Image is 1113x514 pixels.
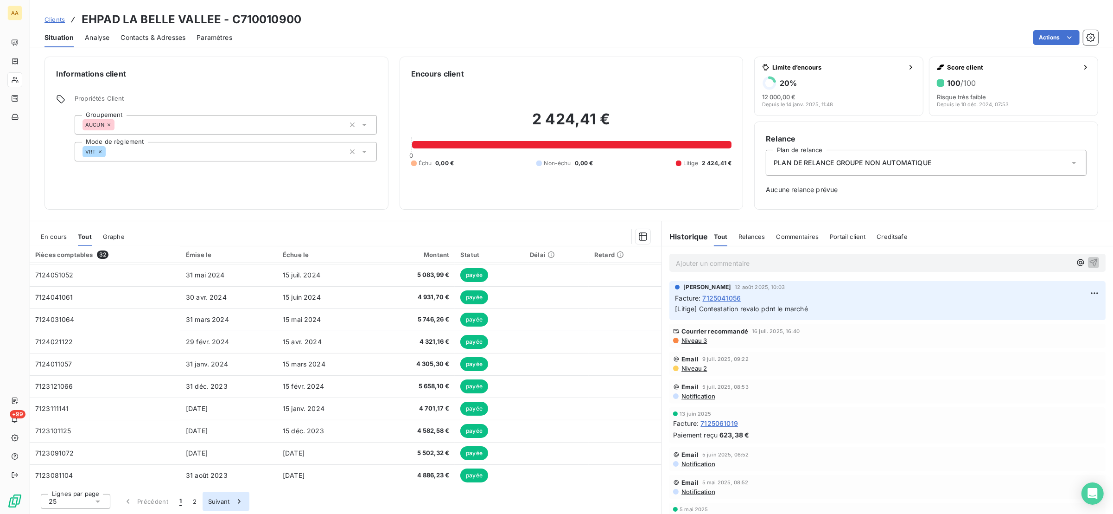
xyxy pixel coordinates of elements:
span: payée [460,335,488,349]
span: 7123081104 [35,471,73,479]
span: Clients [45,16,65,23]
span: 5 502,32 € [379,449,449,458]
span: 31 mars 2024 [186,315,229,323]
span: payée [460,402,488,416]
span: Creditsafe [877,233,908,240]
span: 623,38 € [719,430,749,440]
span: 30 avr. 2024 [186,293,227,301]
span: 7123091072 [35,449,74,457]
span: 7124021122 [35,338,73,346]
span: [Litige] Contestation revalo pdnt le marché [675,305,808,313]
button: Limite d’encours20%12 000,00 €Depuis le 14 janv. 2025, 11:48 [754,57,923,116]
h6: 100 [947,78,976,88]
span: Litige [683,159,698,167]
span: Portail client [830,233,865,240]
span: Aucune relance prévue [766,185,1087,194]
span: 31 août 2023 [186,471,228,479]
span: 4 321,16 € [379,337,449,347]
span: Propriétés Client [75,95,377,108]
div: Délai [530,251,583,258]
span: Risque très faible [937,93,986,101]
span: Email [681,479,699,486]
span: 5 083,99 € [379,270,449,280]
span: Paiement reçu [673,430,718,440]
span: Relances [738,233,765,240]
span: Niveau 2 [681,365,707,372]
span: 29 févr. 2024 [186,338,229,346]
a: Clients [45,15,65,24]
span: +99 [10,410,25,418]
span: payée [460,446,488,460]
span: [DATE] [186,427,208,435]
span: 15 juin 2024 [283,293,321,301]
span: payée [460,313,488,327]
div: Statut [460,251,519,258]
button: Actions [1033,30,1080,45]
span: Facture : [673,418,699,428]
button: Score client100/100Risque très faibleDepuis le 10 déc. 2024, 07:53 [929,57,1098,116]
span: 7124051052 [35,271,74,279]
h6: Informations client [56,68,377,79]
span: Contacts & Adresses [121,33,185,42]
span: 7125041056 [702,293,741,303]
div: AA [7,6,22,20]
button: Suivant [203,492,249,511]
span: payée [460,469,488,482]
span: [DATE] [186,405,208,412]
span: [DATE] [283,449,305,457]
span: Email [681,355,699,363]
button: Précédent [118,492,174,511]
div: Open Intercom Messenger [1081,482,1104,505]
span: 12 000,00 € [762,93,795,101]
span: Analyse [85,33,109,42]
h6: Historique [662,231,708,242]
h2: 2 424,41 € [411,110,732,138]
span: 15 janv. 2024 [283,405,324,412]
span: Situation [45,33,74,42]
span: [DATE] [283,471,305,479]
span: payée [460,357,488,371]
span: Email [681,451,699,458]
span: 7123121066 [35,382,73,390]
span: 5 juin 2025, 08:52 [702,452,749,457]
input: Ajouter une valeur [106,148,113,156]
span: Notification [681,460,715,468]
span: payée [460,268,488,282]
span: Tout [78,233,92,240]
div: Échue le [283,251,368,258]
span: 15 févr. 2024 [283,382,324,390]
span: Tout [714,233,728,240]
span: 15 juil. 2024 [283,271,320,279]
span: Niveau 3 [681,337,707,344]
span: 2 424,41 € [702,159,732,167]
span: Échu [419,159,432,167]
span: Notification [681,392,715,400]
span: 15 déc. 2023 [283,427,324,435]
span: 1 [179,497,182,506]
span: [DATE] [186,449,208,457]
div: Retard [594,251,656,258]
h6: 20 % [780,78,797,88]
span: 7123101125 [35,427,71,435]
span: 7124041061 [35,293,73,301]
h3: EHPAD LA BELLE VALLEE - C710010900 [82,11,301,28]
span: Graphe [103,233,125,240]
span: Non-échu [544,159,571,167]
input: Ajouter une valeur [114,121,122,129]
span: 5 mai 2025, 08:52 [702,480,749,485]
span: /100 [960,78,976,88]
span: payée [460,424,488,438]
span: 0 [410,152,413,159]
span: 9 juil. 2025, 09:22 [702,356,749,362]
span: 31 déc. 2023 [186,382,228,390]
span: 4 931,70 € [379,293,449,302]
span: payée [460,379,488,393]
span: 5 juil. 2025, 08:53 [702,384,749,390]
div: Pièces comptables [35,251,175,259]
span: En cours [41,233,67,240]
span: 16 juil. 2025, 16:40 [752,328,800,334]
span: 0,00 € [435,159,454,167]
span: Score client [947,64,1078,71]
span: 7124031064 [35,315,75,323]
span: 5 mai 2025 [680,507,708,512]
